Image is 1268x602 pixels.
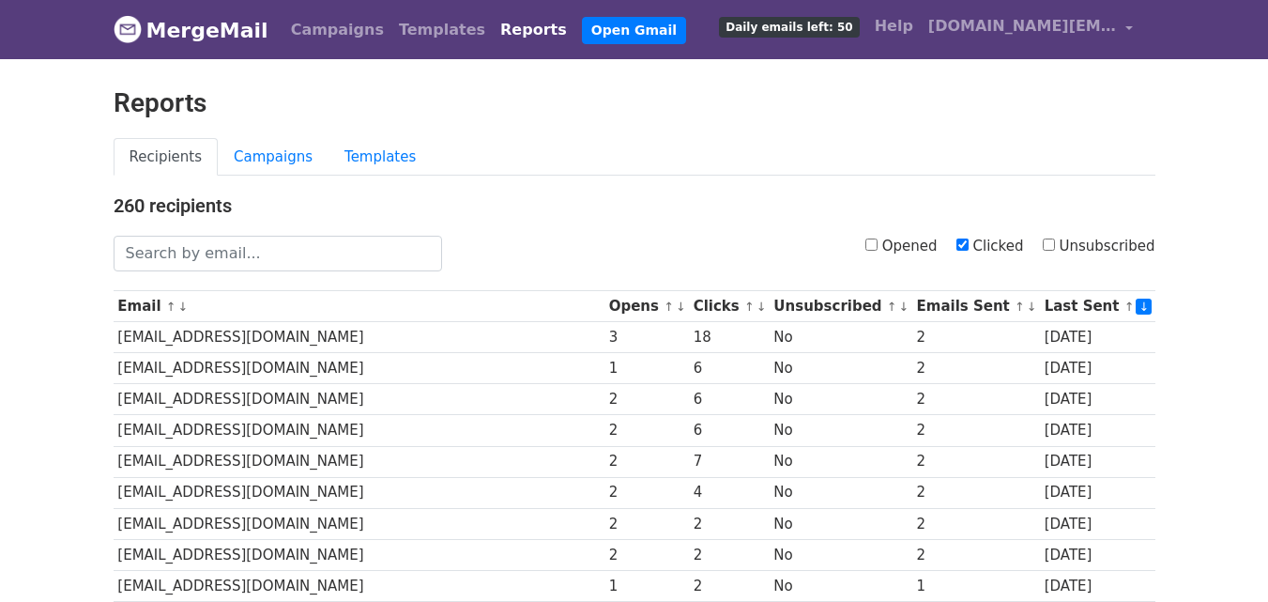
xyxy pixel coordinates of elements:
[166,300,176,314] a: ↑
[604,508,689,539] td: 2
[114,508,604,539] td: [EMAIL_ADDRESS][DOMAIN_NAME]
[114,384,604,415] td: [EMAIL_ADDRESS][DOMAIN_NAME]
[912,508,1040,539] td: 2
[1015,300,1025,314] a: ↑
[604,446,689,477] td: 2
[865,239,878,251] input: Opened
[689,415,770,446] td: 6
[604,291,689,322] th: Opens
[604,539,689,570] td: 2
[899,300,909,314] a: ↓
[956,236,1024,257] label: Clicked
[604,415,689,446] td: 2
[770,477,912,508] td: No
[114,353,604,384] td: [EMAIL_ADDRESS][DOMAIN_NAME]
[114,138,219,177] a: Recipients
[770,353,912,384] td: No
[1043,239,1055,251] input: Unsubscribed
[493,11,574,49] a: Reports
[604,570,689,601] td: 1
[770,291,912,322] th: Unsubscribed
[756,300,767,314] a: ↓
[912,539,1040,570] td: 2
[719,17,859,38] span: Daily emails left: 50
[770,384,912,415] td: No
[114,446,604,477] td: [EMAIL_ADDRESS][DOMAIN_NAME]
[928,15,1116,38] span: [DOMAIN_NAME][EMAIL_ADDRESS][DOMAIN_NAME]
[689,508,770,539] td: 2
[178,300,189,314] a: ↓
[114,570,604,601] td: [EMAIL_ADDRESS][DOMAIN_NAME]
[770,539,912,570] td: No
[604,322,689,353] td: 3
[912,291,1040,322] th: Emails Sent
[218,138,328,177] a: Campaigns
[114,291,604,322] th: Email
[770,415,912,446] td: No
[604,477,689,508] td: 2
[1043,236,1155,257] label: Unsubscribed
[1040,570,1155,601] td: [DATE]
[114,15,142,43] img: MergeMail logo
[867,8,921,45] a: Help
[114,236,442,271] input: Search by email...
[1136,299,1152,315] a: ↓
[921,8,1140,52] a: [DOMAIN_NAME][EMAIL_ADDRESS][DOMAIN_NAME]
[604,353,689,384] td: 1
[391,11,493,49] a: Templates
[770,446,912,477] td: No
[328,138,432,177] a: Templates
[912,477,1040,508] td: 2
[114,539,604,570] td: [EMAIL_ADDRESS][DOMAIN_NAME]
[1040,353,1155,384] td: [DATE]
[711,8,866,45] a: Daily emails left: 50
[114,10,268,50] a: MergeMail
[1040,477,1155,508] td: [DATE]
[912,384,1040,415] td: 2
[114,415,604,446] td: [EMAIL_ADDRESS][DOMAIN_NAME]
[1040,291,1155,322] th: Last Sent
[887,300,897,314] a: ↑
[604,384,689,415] td: 2
[689,539,770,570] td: 2
[912,415,1040,446] td: 2
[912,446,1040,477] td: 2
[114,322,604,353] td: [EMAIL_ADDRESS][DOMAIN_NAME]
[744,300,755,314] a: ↑
[770,570,912,601] td: No
[676,300,686,314] a: ↓
[1040,384,1155,415] td: [DATE]
[114,477,604,508] td: [EMAIL_ADDRESS][DOMAIN_NAME]
[689,446,770,477] td: 7
[956,239,969,251] input: Clicked
[1040,415,1155,446] td: [DATE]
[582,17,686,44] a: Open Gmail
[283,11,391,49] a: Campaigns
[1040,322,1155,353] td: [DATE]
[1124,300,1135,314] a: ↑
[912,353,1040,384] td: 2
[770,322,912,353] td: No
[689,477,770,508] td: 4
[114,194,1155,217] h4: 260 recipients
[1040,539,1155,570] td: [DATE]
[689,291,770,322] th: Clicks
[912,322,1040,353] td: 2
[770,508,912,539] td: No
[1040,508,1155,539] td: [DATE]
[689,570,770,601] td: 2
[865,236,938,257] label: Opened
[689,353,770,384] td: 6
[689,322,770,353] td: 18
[1040,446,1155,477] td: [DATE]
[689,384,770,415] td: 6
[1027,300,1037,314] a: ↓
[912,570,1040,601] td: 1
[664,300,674,314] a: ↑
[114,87,1155,119] h2: Reports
